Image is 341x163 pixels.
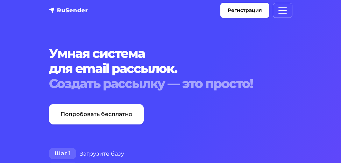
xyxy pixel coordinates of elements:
[273,3,292,18] button: Меню
[49,46,292,91] h1: Умная система для email рассылок.
[49,147,292,161] div: Загрузите базу
[49,104,144,124] a: Попробовать бесплатно
[49,148,76,159] span: Шаг 1
[220,3,269,18] a: Регистрация
[49,76,292,91] div: Создать рассылку — это просто!
[49,7,88,14] img: RuSender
